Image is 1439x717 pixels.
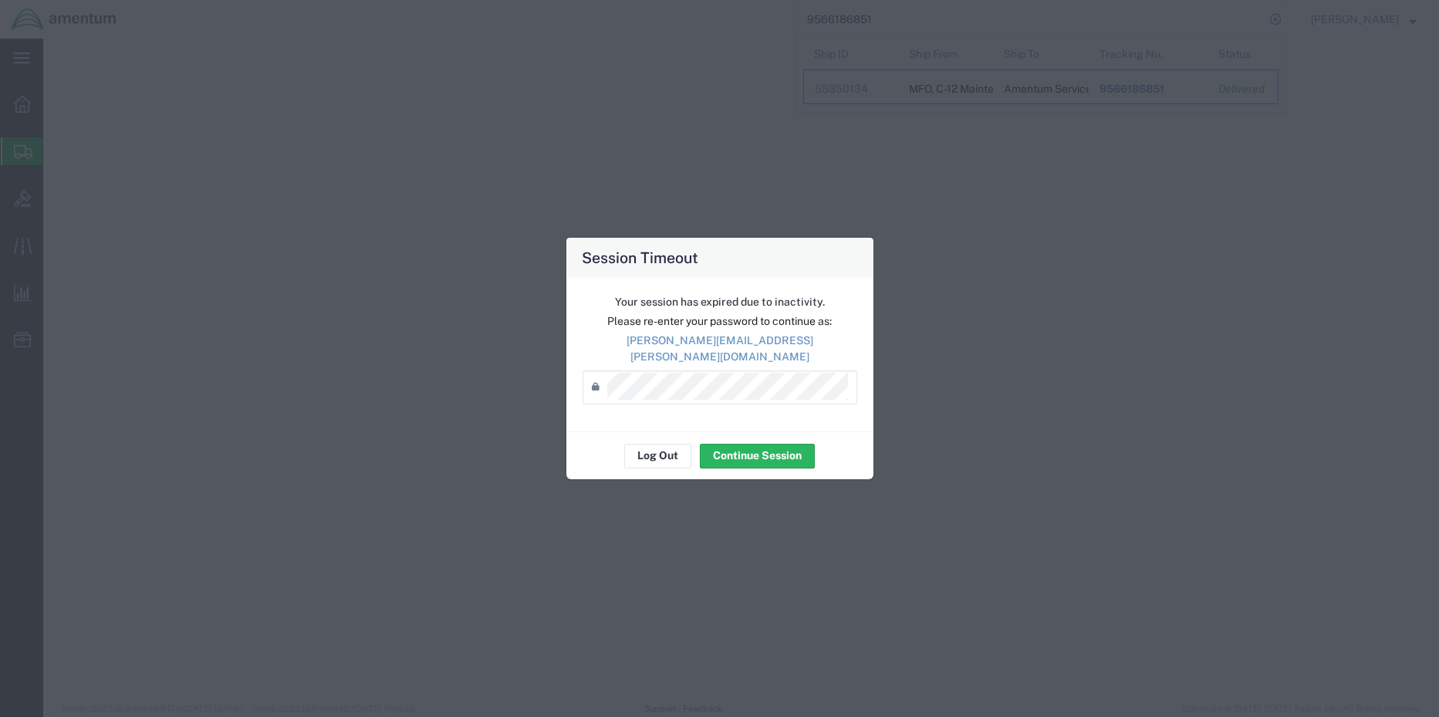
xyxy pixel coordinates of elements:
[583,294,857,310] p: Your session has expired due to inactivity.
[582,246,698,269] h4: Session Timeout
[624,444,691,468] button: Log Out
[583,313,857,330] p: Please re-enter your password to continue as:
[583,333,857,365] p: [PERSON_NAME][EMAIL_ADDRESS][PERSON_NAME][DOMAIN_NAME]
[700,444,815,468] button: Continue Session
